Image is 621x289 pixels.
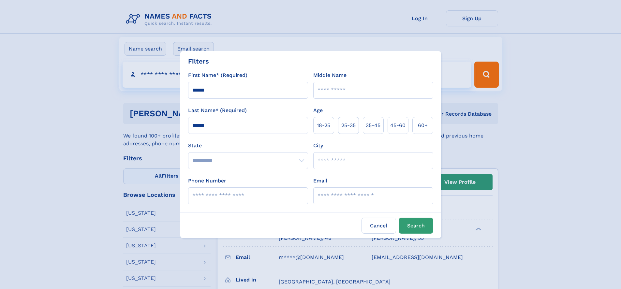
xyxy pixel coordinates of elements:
[188,177,226,185] label: Phone Number
[313,71,347,79] label: Middle Name
[313,177,327,185] label: Email
[366,122,380,129] span: 35‑45
[362,218,396,234] label: Cancel
[317,122,330,129] span: 18‑25
[188,56,209,66] div: Filters
[313,142,323,150] label: City
[188,142,308,150] label: State
[418,122,428,129] span: 60+
[390,122,406,129] span: 45‑60
[188,107,247,114] label: Last Name* (Required)
[341,122,356,129] span: 25‑35
[188,71,247,79] label: First Name* (Required)
[313,107,323,114] label: Age
[399,218,433,234] button: Search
